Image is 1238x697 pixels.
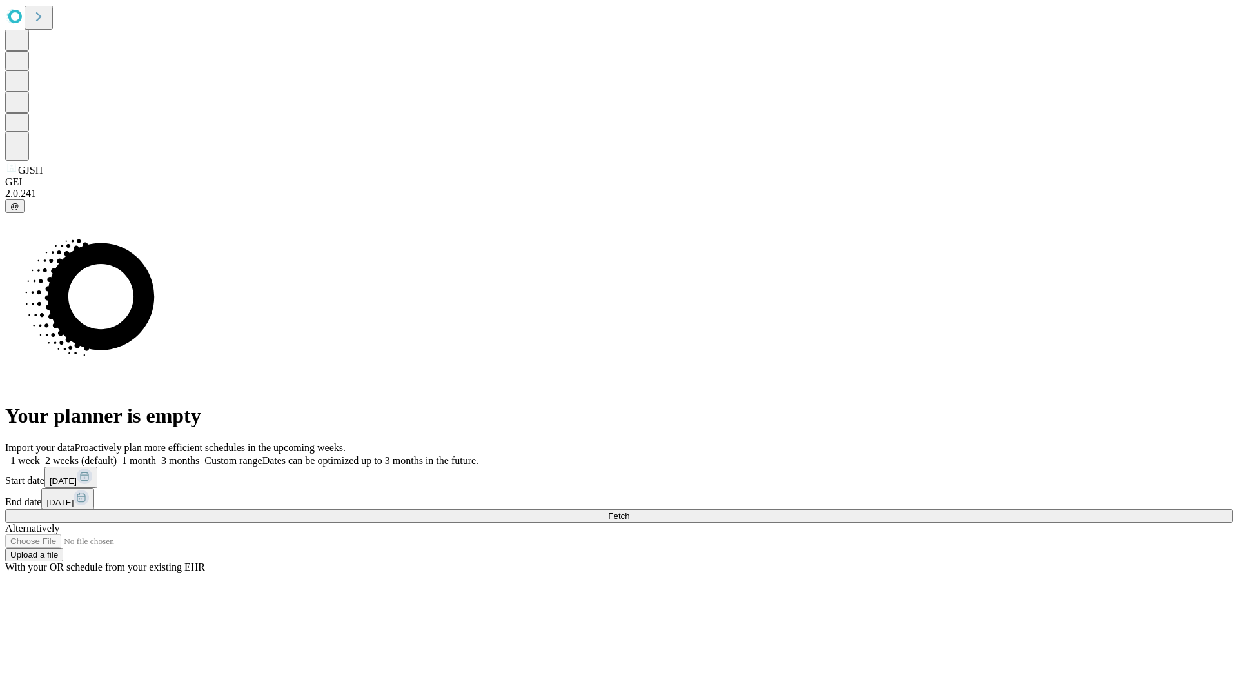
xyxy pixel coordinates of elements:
span: Dates can be optimized up to 3 months in the future. [262,455,478,466]
button: @ [5,199,25,213]
div: End date [5,488,1233,509]
div: Start date [5,467,1233,488]
span: [DATE] [50,476,77,486]
span: Fetch [608,511,629,521]
span: Proactively plan more efficient schedules in the upcoming weeks. [75,442,346,453]
span: Custom range [204,455,262,466]
span: Import your data [5,442,75,453]
span: 3 months [161,455,199,466]
h1: Your planner is empty [5,404,1233,428]
span: 1 month [122,455,156,466]
div: 2.0.241 [5,188,1233,199]
button: [DATE] [44,467,97,488]
button: Fetch [5,509,1233,523]
span: GJSH [18,165,43,176]
button: [DATE] [41,488,94,509]
span: 1 week [10,455,40,466]
div: GEI [5,176,1233,188]
span: With your OR schedule from your existing EHR [5,561,205,572]
span: 2 weeks (default) [45,455,117,466]
button: Upload a file [5,548,63,561]
span: @ [10,201,19,211]
span: Alternatively [5,523,59,534]
span: [DATE] [46,498,74,507]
